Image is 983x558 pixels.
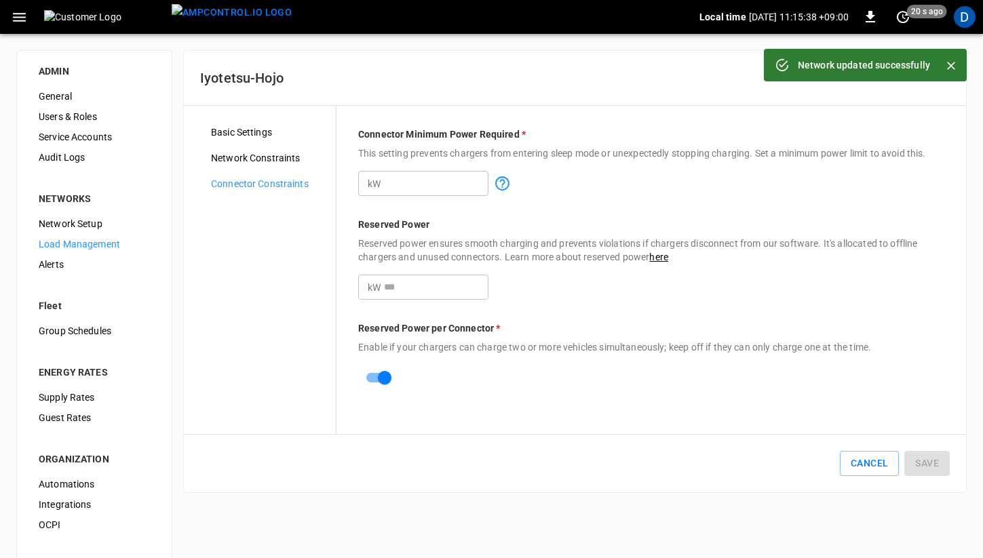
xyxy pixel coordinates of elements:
div: Alerts [28,254,161,275]
span: Alerts [39,258,150,272]
span: Connector Constraints [211,177,325,191]
p: Reserved Power [358,218,944,231]
div: Connector Constraints [200,174,336,194]
div: ADMIN [39,64,150,78]
span: Guest Rates [39,411,150,425]
span: 20 s ago [907,5,947,18]
button: Cancel [840,451,899,476]
div: Guest Rates [28,407,161,428]
span: Group Schedules [39,324,150,338]
div: Audit Logs [28,147,161,167]
div: Network updated successfully [798,53,930,77]
p: Connector Minimum Power Required [358,127,944,141]
button: Close [941,56,961,76]
p: Local time [699,10,746,24]
p: Reserved Power per Connector [358,321,944,335]
div: OCPI [28,515,161,535]
div: Basic Settings [200,122,336,142]
div: Load Management [28,234,161,254]
div: profile-icon [954,6,976,28]
span: Basic Settings [211,125,325,140]
div: ENERGY RATES [39,365,150,379]
a: here [649,252,668,262]
h6: Iyotetsu-Hojo [200,67,950,89]
span: Network Constraints [211,151,325,165]
p: kW [368,177,381,191]
div: Supply Rates [28,387,161,407]
div: Network Setup [28,214,161,234]
div: Fleet [39,299,150,313]
span: Network Setup [39,217,150,231]
p: kW [368,281,381,294]
span: Users & Roles [39,110,150,124]
span: Automations [39,477,150,492]
p: [DATE] 11:15:38 +09:00 [749,10,849,24]
p: Enable if your chargers can charge two or more vehicles simultaneously; keep off if they can only... [358,340,944,354]
span: General [39,89,150,104]
div: Group Schedules [28,321,161,341]
div: Users & Roles [28,106,161,127]
div: Service Accounts [28,127,161,147]
span: Audit Logs [39,151,150,165]
div: General [28,86,161,106]
span: Supply Rates [39,391,150,405]
div: Automations [28,474,161,494]
button: set refresh interval [892,6,914,28]
div: Integrations [28,494,161,515]
span: Load Management [39,237,150,252]
span: Integrations [39,498,150,512]
div: ORGANIZATION [39,452,150,466]
img: ampcontrol.io logo [172,4,292,21]
span: OCPI [39,518,150,532]
span: Service Accounts [39,130,150,144]
img: Customer Logo [44,10,166,24]
p: Reserved power ensures smooth charging and prevents violations if chargers disconnect from our so... [358,237,944,264]
p: This setting prevents chargers from entering sleep mode or unexpectedly stopping charging. Set a ... [358,146,944,160]
div: Network Constraints [200,148,336,168]
div: NETWORKS [39,192,150,205]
